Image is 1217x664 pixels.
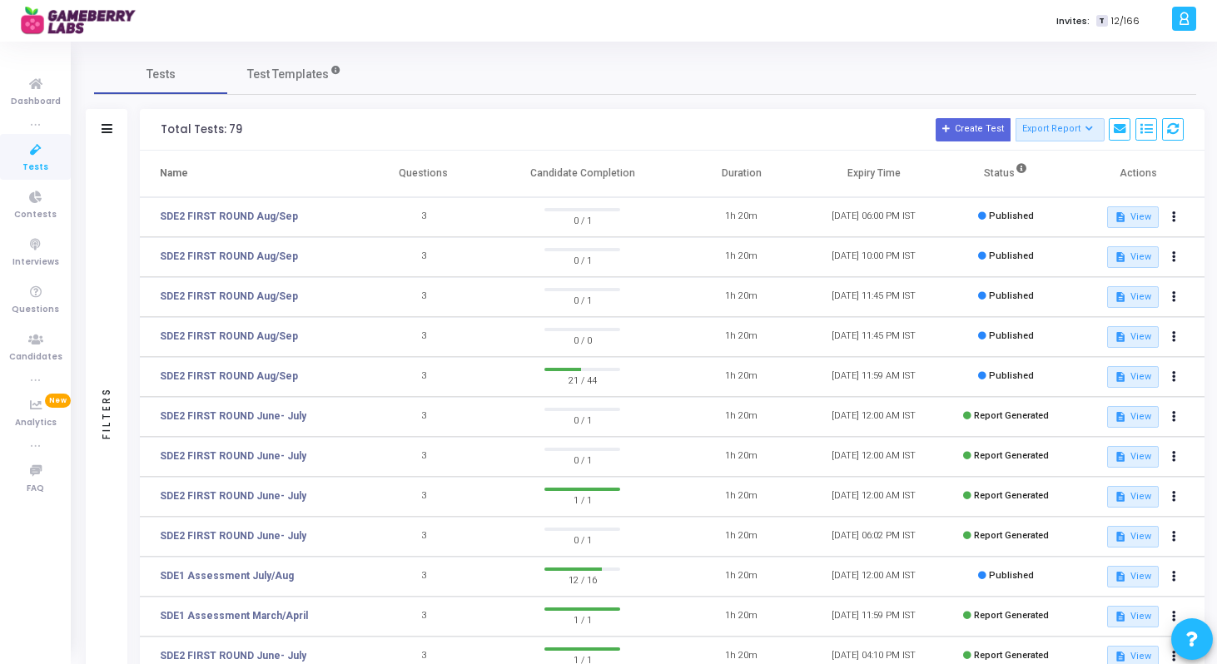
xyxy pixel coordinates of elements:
span: 12 / 16 [544,571,620,587]
button: View [1107,326,1158,348]
td: [DATE] 12:00 AM IST [807,397,940,437]
span: FAQ [27,482,44,496]
span: Dashboard [11,95,61,109]
td: [DATE] 11:59 PM IST [807,597,940,637]
td: 1h 20m [675,277,807,317]
span: 0 / 1 [544,451,620,468]
mat-icon: description [1115,211,1126,223]
mat-icon: description [1115,611,1126,622]
button: View [1107,206,1158,228]
mat-icon: description [1115,291,1126,303]
td: 1h 20m [675,237,807,277]
td: 1h 20m [675,397,807,437]
td: [DATE] 11:45 PM IST [807,317,940,357]
span: Interviews [12,255,59,270]
span: 21 / 44 [544,371,620,388]
td: [DATE] 06:00 PM IST [807,197,940,237]
span: Published [989,570,1034,581]
td: 3 [357,437,489,477]
a: SDE2 FIRST ROUND June- July [160,488,306,503]
button: View [1107,366,1158,388]
span: Report Generated [974,530,1049,541]
mat-icon: description [1115,411,1126,423]
td: 3 [357,557,489,597]
a: SDE2 FIRST ROUND Aug/Sep [160,369,298,384]
label: Invites: [1056,14,1090,28]
td: 1h 20m [675,517,807,557]
span: Published [989,330,1034,341]
span: 0 / 1 [544,251,620,268]
td: 1h 20m [675,317,807,357]
span: 0 / 0 [544,331,620,348]
a: SDE2 FIRST ROUND June- July [160,648,306,663]
a: SDE2 FIRST ROUND Aug/Sep [160,209,298,224]
td: 1h 20m [675,597,807,637]
span: T [1096,15,1107,27]
mat-icon: description [1115,451,1126,463]
a: SDE2 FIRST ROUND Aug/Sep [160,249,298,264]
span: 0 / 1 [544,291,620,308]
mat-icon: description [1115,531,1126,543]
th: Questions [357,151,489,197]
span: Tests [147,66,176,83]
span: 1 / 1 [544,611,620,627]
a: SDE2 FIRST ROUND June- July [160,409,306,424]
td: [DATE] 11:59 AM IST [807,357,940,397]
div: Filters [99,321,114,504]
th: Actions [1072,151,1205,197]
span: New [45,394,71,408]
span: 0 / 1 [544,211,620,228]
td: 3 [357,397,489,437]
button: View [1107,606,1158,627]
button: View [1107,286,1158,308]
span: Report Generated [974,490,1049,501]
td: 3 [357,477,489,517]
span: Report Generated [974,410,1049,421]
td: 3 [357,357,489,397]
td: 3 [357,277,489,317]
td: [DATE] 12:00 AM IST [807,437,940,477]
a: SDE2 FIRST ROUND Aug/Sep [160,289,298,304]
td: [DATE] 12:00 AM IST [807,477,940,517]
span: Report Generated [974,450,1049,461]
a: SDE2 FIRST ROUND June- July [160,528,306,543]
span: Contests [14,208,57,222]
td: 3 [357,197,489,237]
td: 1h 20m [675,197,807,237]
th: Name [140,151,357,197]
span: 1 / 1 [544,491,620,508]
button: Export Report [1016,118,1105,141]
button: View [1107,406,1158,428]
td: [DATE] 10:00 PM IST [807,237,940,277]
td: 3 [357,237,489,277]
a: SDE2 FIRST ROUND June- July [160,448,306,463]
th: Candidate Completion [489,151,675,197]
a: SDE2 FIRST ROUND Aug/Sep [160,329,298,344]
td: 3 [357,517,489,557]
span: Published [989,290,1034,301]
mat-icon: description [1115,251,1126,263]
td: [DATE] 12:00 AM IST [807,557,940,597]
span: Report Generated [974,610,1049,621]
mat-icon: description [1115,491,1126,503]
a: SDE1 Assessment July/Aug [160,568,294,583]
span: Report Generated [974,650,1049,661]
a: SDE1 Assessment March/April [160,608,308,623]
span: Test Templates [247,66,329,83]
div: Total Tests: 79 [161,123,242,136]
mat-icon: description [1115,371,1126,383]
img: logo [21,4,146,37]
span: Published [989,211,1034,221]
span: 0 / 1 [544,411,620,428]
td: 3 [357,317,489,357]
button: View [1107,566,1158,587]
span: Candidates [9,350,62,364]
td: 1h 20m [675,477,807,517]
button: View [1107,486,1158,508]
mat-icon: description [1115,651,1126,662]
span: Questions [12,303,59,317]
th: Expiry Time [807,151,940,197]
span: Analytics [15,416,57,430]
span: 0 / 1 [544,531,620,548]
mat-icon: description [1115,331,1126,343]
